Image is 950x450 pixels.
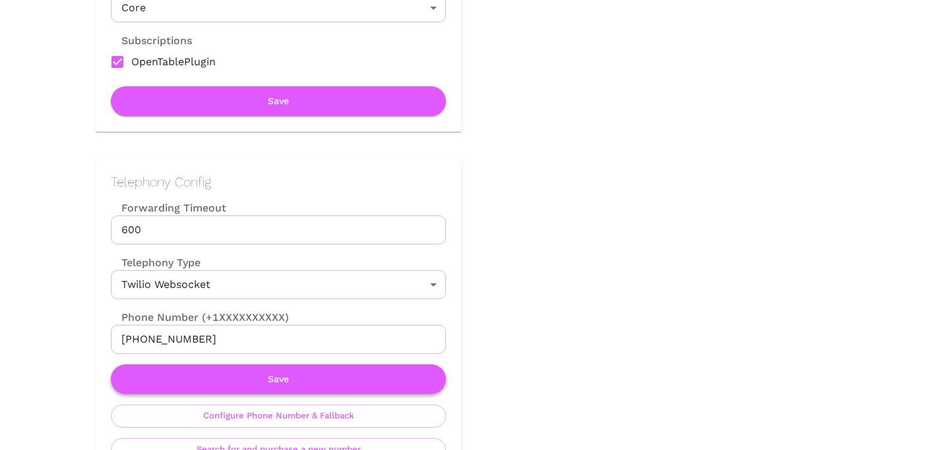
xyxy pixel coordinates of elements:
label: Subscriptions [111,33,192,48]
span: OpenTablePlugin [131,54,216,70]
label: Forwarding Timeout [111,200,446,215]
button: Save [111,364,446,394]
button: Configure Phone Number & Fallback [111,405,446,428]
label: Phone Number (+1XXXXXXXXXX) [111,310,446,325]
button: Save [111,86,446,116]
label: Telephony Type [111,255,201,270]
div: Twilio Websocket [111,270,446,299]
h2: Telephony Config [111,174,446,190]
